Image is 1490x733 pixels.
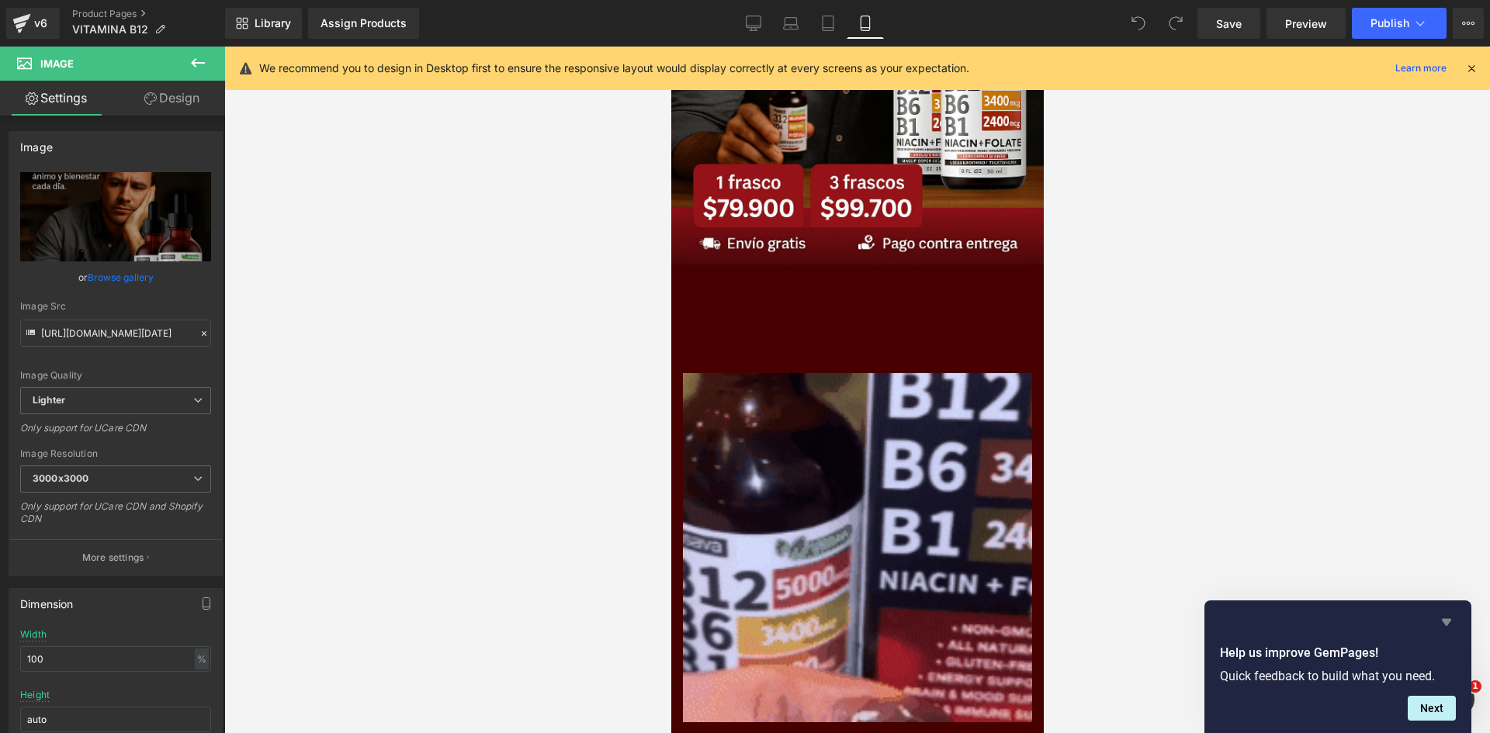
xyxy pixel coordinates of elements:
[20,132,53,154] div: Image
[20,370,211,381] div: Image Quality
[40,57,74,70] span: Image
[20,690,50,700] div: Height
[6,8,60,39] a: v6
[195,648,209,669] div: %
[20,422,211,444] div: Only support for UCare CDN
[1370,17,1409,29] span: Publish
[772,8,809,39] a: Laptop
[20,301,211,312] div: Image Src
[1469,680,1481,693] span: 1
[82,551,144,565] p: More settings
[88,264,154,291] a: Browse gallery
[1220,644,1456,662] h2: Help us improve GemPages!
[31,13,50,33] div: v6
[1266,8,1346,39] a: Preview
[1220,613,1456,721] div: Help us improve GemPages!
[255,16,291,30] span: Library
[20,646,211,672] input: auto
[1389,59,1453,78] a: Learn more
[72,8,225,20] a: Product Pages
[20,500,211,535] div: Only support for UCare CDN and Shopify CDN
[1408,696,1456,721] button: Next question
[1123,8,1154,39] button: Undo
[809,8,847,39] a: Tablet
[72,23,148,36] span: VITAMINA B12
[735,8,772,39] a: Desktop
[20,629,47,640] div: Width
[321,17,407,29] div: Assign Products
[1160,8,1191,39] button: Redo
[33,472,88,484] b: 3000x3000
[20,707,211,732] input: auto
[20,269,211,285] div: or
[1220,669,1456,683] p: Quick feedback to build what you need.
[1453,8,1484,39] button: More
[1437,613,1456,631] button: Hide survey
[33,394,65,406] b: Lighter
[116,81,228,116] a: Design
[1216,16,1242,32] span: Save
[20,589,74,610] div: Dimension
[1285,16,1327,32] span: Preview
[9,539,222,576] button: More settings
[1352,8,1447,39] button: Publish
[20,320,211,347] input: Link
[259,60,969,77] p: We recommend you to design in Desktop first to ensure the responsive layout would display correct...
[20,448,211,459] div: Image Resolution
[847,8,884,39] a: Mobile
[225,8,302,39] a: New Library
